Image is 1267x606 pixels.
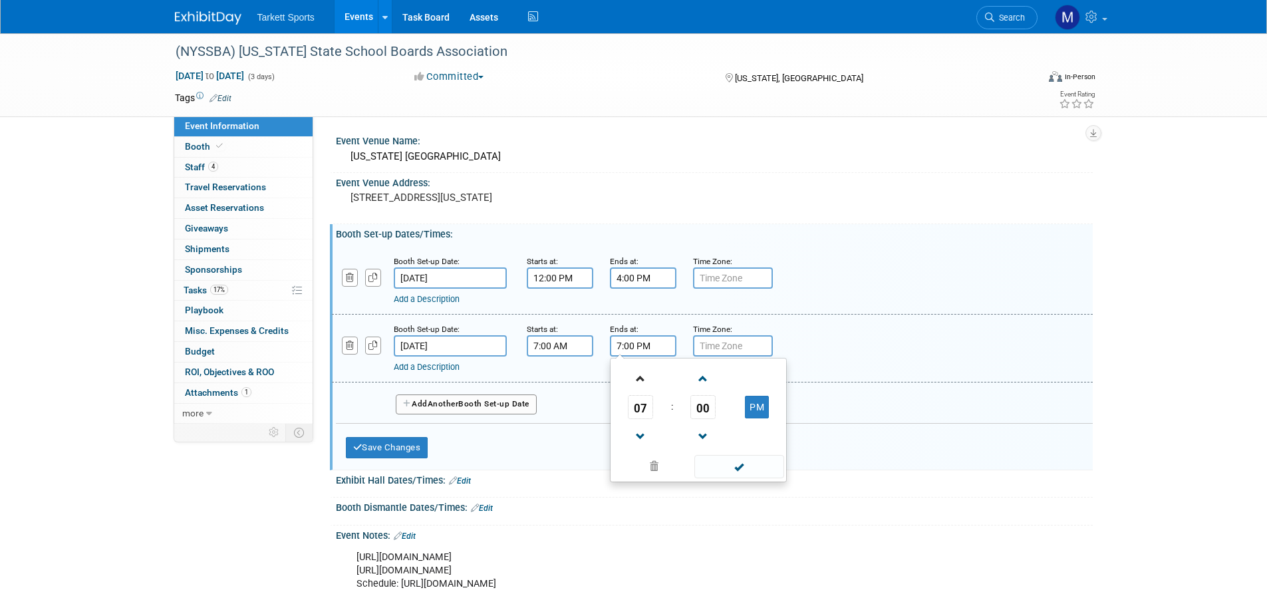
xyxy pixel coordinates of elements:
small: Time Zone: [693,257,732,266]
a: Decrement Minute [690,419,716,453]
a: Edit [449,476,471,486]
span: Playbook [185,305,223,315]
td: Personalize Event Tab Strip [263,424,286,441]
a: Attachments1 [174,383,313,403]
div: Event Format [959,69,1096,89]
span: [DATE] [DATE] [175,70,245,82]
span: 17% [210,285,228,295]
pre: [STREET_ADDRESS][US_STATE] [351,192,636,204]
a: Staff4 [174,158,313,178]
a: ROI, Objectives & ROO [174,363,313,382]
small: Ends at: [610,325,638,334]
div: Exhibit Hall Dates/Times: [336,470,1093,488]
a: Sponsorships [174,260,313,280]
span: [US_STATE], [GEOGRAPHIC_DATA] [735,73,863,83]
span: Booth [185,141,225,152]
span: more [182,408,204,418]
span: Sponsorships [185,264,242,275]
input: End Time [610,335,676,357]
span: Event Information [185,120,259,131]
a: Add a Description [394,362,460,372]
img: Format-Inperson.png [1049,71,1062,82]
a: Search [976,6,1038,29]
div: (NYSSBA) [US_STATE] State School Boards Association [171,40,1018,64]
input: Date [394,335,507,357]
input: Start Time [527,335,593,357]
span: Shipments [185,243,229,254]
a: Travel Reservations [174,178,313,198]
button: AddAnotherBooth Set-up Date [396,394,537,414]
span: Pick Minute [690,395,716,419]
span: Giveaways [185,223,228,233]
a: Decrement Hour [628,419,653,453]
a: Misc. Expenses & Credits [174,321,313,341]
span: 4 [208,162,218,172]
small: Booth Set-up Date: [394,257,460,266]
span: ROI, Objectives & ROO [185,367,274,377]
span: Attachments [185,387,251,398]
a: Budget [174,342,313,362]
input: Time Zone [693,335,773,357]
input: End Time [610,267,676,289]
img: ExhibitDay [175,11,241,25]
span: Tasks [184,285,228,295]
span: Asset Reservations [185,202,264,213]
a: Increment Hour [628,361,653,395]
a: Event Information [174,116,313,136]
button: PM [745,396,769,418]
small: Time Zone: [693,325,732,334]
a: Playbook [174,301,313,321]
a: Edit [394,531,416,541]
img: Mathieu Martel [1055,5,1080,30]
a: Clear selection [613,458,696,476]
button: Committed [410,70,489,84]
span: Tarkett Sports [257,12,315,23]
span: to [204,71,216,81]
div: Event Venue Address: [336,173,1093,190]
span: (3 days) [247,73,275,81]
td: : [668,395,676,419]
a: more [174,404,313,424]
span: Staff [185,162,218,172]
a: Done [693,458,785,477]
input: Time Zone [693,267,773,289]
div: Event Notes: [336,526,1093,543]
i: Booth reservation complete [216,142,223,150]
input: Date [394,267,507,289]
td: Toggle Event Tabs [285,424,313,441]
a: Booth [174,137,313,157]
div: [US_STATE] [GEOGRAPHIC_DATA] [346,146,1083,167]
small: Starts at: [527,257,558,266]
a: Increment Minute [690,361,716,395]
span: Budget [185,346,215,357]
span: 1 [241,387,251,397]
div: In-Person [1064,72,1095,82]
span: Another [428,399,459,408]
span: Search [994,13,1025,23]
span: Travel Reservations [185,182,266,192]
a: Tasks17% [174,281,313,301]
a: Edit [471,504,493,513]
a: Add a Description [394,294,460,304]
span: Misc. Expenses & Credits [185,325,289,336]
small: Ends at: [610,257,638,266]
button: Save Changes [346,437,428,458]
span: Pick Hour [628,395,653,419]
a: Shipments [174,239,313,259]
a: Edit [210,94,231,103]
a: Asset Reservations [174,198,313,218]
small: Booth Set-up Date: [394,325,460,334]
td: Tags [175,91,231,104]
input: Start Time [527,267,593,289]
div: Event Venue Name: [336,131,1093,148]
div: Booth Dismantle Dates/Times: [336,498,1093,515]
small: Starts at: [527,325,558,334]
div: Event Rating [1059,91,1095,98]
a: Giveaways [174,219,313,239]
div: Booth Set-up Dates/Times: [336,224,1093,241]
